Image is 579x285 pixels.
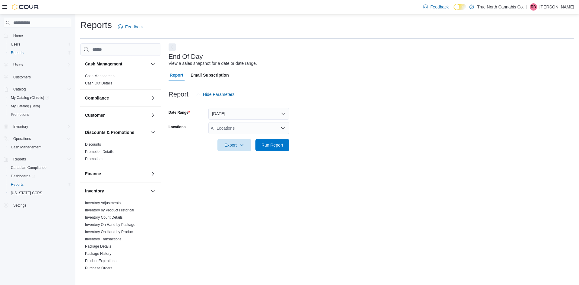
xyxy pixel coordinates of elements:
button: Finance [85,171,148,177]
span: Home [11,32,71,39]
button: Compliance [149,94,157,102]
button: Settings [1,201,74,210]
button: Export [217,139,251,151]
h3: Compliance [85,95,109,101]
button: Next [169,43,176,51]
span: Users [11,42,20,47]
a: [US_STATE] CCRS [8,189,45,197]
button: Cash Management [6,143,74,151]
span: My Catalog (Classic) [11,95,49,100]
a: Dashboards [8,173,37,180]
button: Discounts & Promotions [85,129,148,135]
span: Promotions [11,112,29,117]
button: Discounts & Promotions [149,129,157,136]
span: Reports [11,182,24,187]
span: Catalog [13,87,26,92]
span: Operations [13,136,31,141]
span: Cash Management [8,144,71,151]
span: Users [13,62,23,67]
div: Discounts & Promotions [80,141,161,165]
button: Hide Parameters [193,88,237,100]
a: Purchase Orders [85,266,112,270]
a: Inventory Adjustments [85,201,121,205]
h3: Discounts & Promotions [85,129,134,135]
span: Promotion Details [85,149,114,154]
span: Inventory [11,123,71,130]
a: Promotions [85,157,103,161]
span: Settings [11,201,71,209]
a: My Catalog (Classic) [6,93,74,102]
div: View a sales snapshot for a date or date range. [169,60,257,67]
p: | [526,3,527,11]
span: Package History [85,251,111,256]
span: Settings [13,203,26,208]
button: Cash Management [85,61,148,67]
a: Promotion Details [85,150,114,154]
a: Cash Out Details [85,81,112,85]
button: Reports [6,49,74,57]
span: Customers [11,73,71,81]
span: Cash Out Details [85,81,112,86]
button: Customers [1,73,74,81]
span: Reports [11,156,71,163]
img: Cova [12,4,39,10]
button: Operations [11,135,33,142]
span: Operations [11,135,71,142]
a: Reports [8,181,26,188]
button: Compliance [85,95,148,101]
button: Cash Management [149,60,157,68]
span: My Catalog (Beta) [11,104,40,109]
a: Package Details [85,244,111,249]
button: Users [11,61,25,68]
a: Dashboards [6,172,74,180]
div: Cash Management [80,72,161,89]
a: Inventory On Hand by Product [85,230,134,234]
a: Discounts [85,142,101,147]
a: Settings [11,202,29,209]
h3: Report [169,91,188,98]
span: Cash Management [11,145,41,150]
a: Inventory Count Details [85,215,123,220]
button: Reports [6,180,74,189]
span: Dashboards [8,173,71,180]
button: Users [6,40,74,49]
span: Reports [8,49,71,56]
button: Promotions [6,110,74,119]
span: [US_STATE] CCRS [11,191,42,195]
a: Home [11,32,25,40]
span: Dashboards [11,174,35,179]
span: Home [13,33,23,38]
span: Export [221,139,248,151]
a: Cash Management [8,144,44,151]
button: Reports [1,155,74,163]
button: [DATE] [208,108,289,120]
button: Customer [85,112,148,118]
span: Catalog [11,86,71,93]
a: Product Expirations [85,259,116,263]
a: Inventory Transactions [85,237,122,241]
span: My Catalog (Beta) [8,103,71,110]
h3: Finance [85,171,101,177]
span: Inventory [13,124,28,129]
a: Package History [85,252,111,256]
p: [PERSON_NAME] [539,3,574,11]
h3: End Of Day [169,53,203,60]
span: Report [170,69,183,81]
a: Reports [8,49,26,56]
span: Promotions [8,111,71,118]
a: Inventory On Hand by Package [85,223,135,227]
a: Feedback [421,1,451,13]
nav: Complex example [4,29,71,225]
a: Cash Management [85,74,115,78]
button: Finance [149,170,157,177]
button: Inventory [1,122,74,131]
span: Reports [11,50,24,55]
span: Inventory Adjustments [85,201,121,205]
